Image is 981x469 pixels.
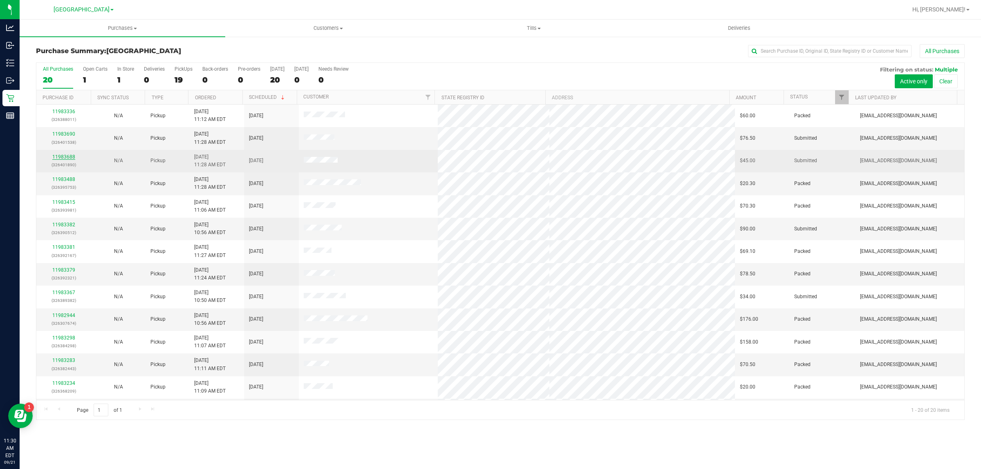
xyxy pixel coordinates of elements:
[860,338,937,346] span: [EMAIL_ADDRESS][DOMAIN_NAME]
[41,252,86,259] p: (326392167)
[270,75,284,85] div: 20
[114,338,123,346] button: N/A
[431,20,636,37] a: Tills
[94,404,108,416] input: 1
[294,75,309,85] div: 0
[740,202,755,210] span: $70.30
[43,75,73,85] div: 20
[152,95,163,100] a: Type
[194,108,226,123] span: [DATE] 11:12 AM EDT
[114,135,123,141] span: Not Applicable
[249,225,263,233] span: [DATE]
[249,112,263,120] span: [DATE]
[249,180,263,188] span: [DATE]
[249,383,263,391] span: [DATE]
[114,248,123,255] button: N/A
[226,25,430,32] span: Customers
[794,134,817,142] span: Submitted
[150,315,166,323] span: Pickup
[6,59,14,67] inline-svg: Inventory
[441,95,484,100] a: State Registry ID
[545,90,729,105] th: Address
[114,226,123,232] span: Not Applicable
[41,297,86,304] p: (326389382)
[740,157,755,165] span: $45.00
[794,180,811,188] span: Packed
[114,315,123,323] button: N/A
[6,76,14,85] inline-svg: Outbound
[794,202,811,210] span: Packed
[740,134,755,142] span: $76.50
[150,180,166,188] span: Pickup
[41,229,86,237] p: (326390512)
[860,293,937,301] span: [EMAIL_ADDRESS][DOMAIN_NAME]
[794,112,811,120] span: Packed
[144,66,165,72] div: Deliveries
[740,361,755,368] span: $70.50
[52,131,75,137] a: 11983690
[794,157,817,165] span: Submitted
[150,248,166,255] span: Pickup
[144,75,165,85] div: 0
[52,267,75,273] a: 11983379
[202,66,228,72] div: Back-orders
[106,47,181,55] span: [GEOGRAPHIC_DATA]
[905,404,956,416] span: 1 - 20 of 20 items
[114,112,123,120] button: N/A
[249,361,263,368] span: [DATE]
[194,153,226,169] span: [DATE] 11:28 AM EDT
[70,404,129,416] span: Page of 1
[880,66,933,73] span: Filtering on status:
[860,315,937,323] span: [EMAIL_ADDRESS][DOMAIN_NAME]
[114,339,123,345] span: Not Applicable
[431,25,636,32] span: Tills
[150,225,166,233] span: Pickup
[6,24,14,32] inline-svg: Analytics
[150,202,166,210] span: Pickup
[114,384,123,390] span: Not Applicable
[114,248,123,254] span: Not Applicable
[860,157,937,165] span: [EMAIL_ADDRESS][DOMAIN_NAME]
[194,312,226,327] span: [DATE] 10:56 AM EDT
[790,94,808,100] a: Status
[41,138,86,146] p: (326401538)
[794,361,811,368] span: Packed
[52,109,75,114] a: 11983336
[117,75,134,85] div: 1
[249,270,263,278] span: [DATE]
[114,293,123,301] button: N/A
[83,75,108,85] div: 1
[238,75,260,85] div: 0
[860,361,937,368] span: [EMAIL_ADDRESS][DOMAIN_NAME]
[740,180,755,188] span: $20.30
[794,338,811,346] span: Packed
[175,66,193,72] div: PickUps
[175,75,193,85] div: 19
[920,44,965,58] button: All Purchases
[114,270,123,278] button: N/A
[6,41,14,49] inline-svg: Inbound
[740,383,755,391] span: $20.00
[41,116,86,123] p: (326388011)
[20,25,225,32] span: Purchases
[249,315,263,323] span: [DATE]
[41,365,86,373] p: (326382443)
[194,289,226,304] span: [DATE] 10:50 AM EDT
[318,66,349,72] div: Needs Review
[860,270,937,278] span: [EMAIL_ADDRESS][DOMAIN_NAME]
[855,95,896,100] a: Last Updated By
[249,293,263,301] span: [DATE]
[8,404,33,428] iframe: Resource center
[249,134,263,142] span: [DATE]
[860,112,937,120] span: [EMAIL_ADDRESS][DOMAIN_NAME]
[41,319,86,327] p: (326307674)
[860,202,937,210] span: [EMAIL_ADDRESS][DOMAIN_NAME]
[114,316,123,322] span: Not Applicable
[150,112,166,120] span: Pickup
[24,402,34,412] iframe: Resource center unread badge
[114,271,123,277] span: Not Applicable
[114,113,123,118] span: Not Applicable
[114,158,123,163] span: Not Applicable
[895,74,933,88] button: Active only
